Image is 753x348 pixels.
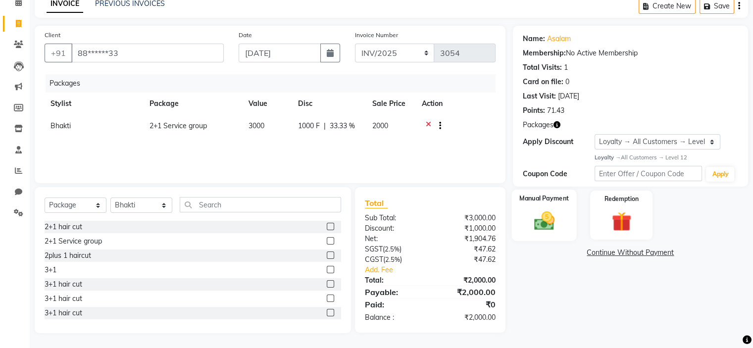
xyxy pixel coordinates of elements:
[595,153,738,162] div: All Customers → Level 12
[372,121,388,130] span: 2000
[523,137,595,147] div: Apply Discount
[523,169,595,179] div: Coupon Code
[595,166,703,181] input: Enter Offer / Coupon Code
[357,213,430,223] div: Sub Total:
[180,197,341,212] input: Search
[547,105,564,116] div: 71.43
[605,209,638,234] img: _gift.svg
[706,167,734,182] button: Apply
[523,105,545,116] div: Points:
[357,244,430,254] div: ( )
[357,312,430,323] div: Balance :
[385,245,400,253] span: 2.5%
[523,62,562,73] div: Total Visits:
[45,294,82,304] div: 3+1 hair cut
[519,194,569,203] label: Manual Payment
[249,121,264,130] span: 3000
[45,31,60,40] label: Client
[324,121,326,131] span: |
[515,248,746,258] a: Continue Without Payment
[45,250,91,261] div: 2plus 1 haircut
[595,154,621,161] strong: Loyalty →
[144,93,243,115] th: Package
[330,121,355,131] span: 33.33 %
[523,34,545,44] div: Name:
[523,120,553,130] span: Packages
[292,93,366,115] th: Disc
[355,31,398,40] label: Invoice Number
[357,265,503,275] a: Add. Fee
[45,265,56,275] div: 3+1
[385,255,400,263] span: 2.5%
[365,245,383,253] span: SGST
[565,77,569,87] div: 0
[547,34,571,44] a: Asalam
[357,234,430,244] div: Net:
[45,93,144,115] th: Stylist
[150,121,207,130] span: 2+1 Service group
[298,121,320,131] span: 1000 F
[416,93,496,115] th: Action
[365,255,383,264] span: CGST
[45,44,72,62] button: +91
[45,308,82,318] div: 3+1 hair cut
[430,286,503,298] div: ₹2,000.00
[45,279,82,290] div: 3+1 hair cut
[430,234,503,244] div: ₹1,904.76
[357,298,430,310] div: Paid:
[45,222,82,232] div: 2+1 hair cut
[430,312,503,323] div: ₹2,000.00
[46,74,503,93] div: Packages
[604,195,639,203] label: Redemption
[357,275,430,286] div: Total:
[71,44,224,62] input: Search by Name/Mobile/Email/Code
[45,236,102,247] div: 2+1 Service group
[523,48,566,58] div: Membership:
[430,223,503,234] div: ₹1,000.00
[366,93,416,115] th: Sale Price
[523,77,563,87] div: Card on file:
[430,298,503,310] div: ₹0
[357,286,430,298] div: Payable:
[523,48,738,58] div: No Active Membership
[564,62,568,73] div: 1
[357,223,430,234] div: Discount:
[430,254,503,265] div: ₹47.62
[243,93,292,115] th: Value
[357,254,430,265] div: ( )
[430,213,503,223] div: ₹3,000.00
[430,244,503,254] div: ₹47.62
[523,91,556,101] div: Last Visit:
[239,31,252,40] label: Date
[558,91,579,101] div: [DATE]
[430,275,503,286] div: ₹2,000.00
[527,209,560,233] img: _cash.svg
[50,121,71,130] span: Bhakti
[365,198,388,208] span: Total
